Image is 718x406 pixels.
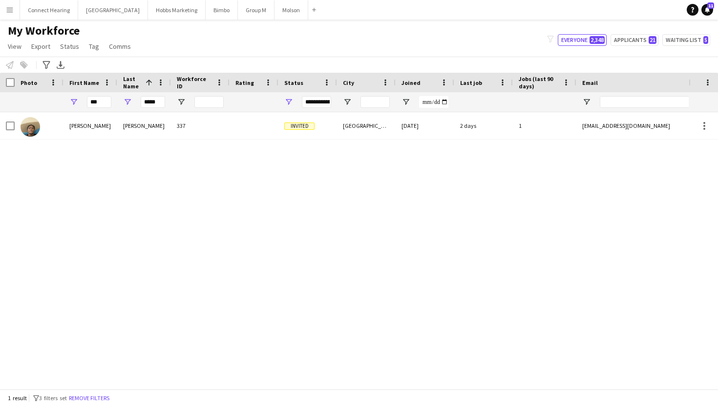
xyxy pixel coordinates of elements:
button: Connect Hearing [20,0,78,20]
button: Applicants21 [611,34,658,46]
a: Comms [105,40,135,53]
button: Open Filter Menu [284,98,293,106]
span: Rating [235,79,254,86]
span: Comms [109,42,131,51]
span: Joined [401,79,421,86]
a: Export [27,40,54,53]
span: 5 [703,36,708,44]
button: [GEOGRAPHIC_DATA] [78,0,148,20]
button: Bimbo [206,0,238,20]
input: First Name Filter Input [87,96,111,108]
a: Tag [85,40,103,53]
button: Remove filters [67,393,111,404]
span: Last Name [123,75,142,90]
span: Workforce ID [177,75,212,90]
div: 337 [171,112,230,139]
span: 21 [649,36,656,44]
button: Open Filter Menu [69,98,78,106]
button: Waiting list5 [662,34,710,46]
span: 2,348 [590,36,605,44]
div: [PERSON_NAME] [117,112,171,139]
div: [GEOGRAPHIC_DATA] [337,112,396,139]
span: Invited [284,122,315,130]
button: Open Filter Menu [343,98,352,106]
span: 3 filters set [39,394,67,402]
a: View [4,40,25,53]
a: Status [56,40,83,53]
button: Open Filter Menu [582,98,591,106]
button: Open Filter Menu [401,98,410,106]
div: 2 days [454,112,513,139]
button: Everyone2,348 [558,34,607,46]
app-action-btn: Export XLSX [55,59,66,71]
button: Hobbs Marketing [148,0,206,20]
app-action-btn: Advanced filters [41,59,52,71]
input: Last Name Filter Input [141,96,165,108]
button: Molson [275,0,308,20]
span: Photo [21,79,37,86]
span: Export [31,42,50,51]
a: 11 [701,4,713,16]
span: 11 [707,2,714,9]
div: [DATE] [396,112,454,139]
input: Workforce ID Filter Input [194,96,224,108]
span: First Name [69,79,99,86]
input: Joined Filter Input [419,96,448,108]
span: Jobs (last 90 days) [519,75,559,90]
span: Email [582,79,598,86]
div: [PERSON_NAME] [63,112,117,139]
button: Open Filter Menu [123,98,132,106]
span: Status [284,79,303,86]
span: My Workforce [8,23,80,38]
span: Last job [460,79,482,86]
div: 1 [513,112,576,139]
button: Open Filter Menu [177,98,186,106]
img: Ali Idris [21,117,40,137]
input: City Filter Input [360,96,390,108]
span: Tag [89,42,99,51]
span: View [8,42,21,51]
span: City [343,79,354,86]
button: Group M [238,0,275,20]
span: Status [60,42,79,51]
